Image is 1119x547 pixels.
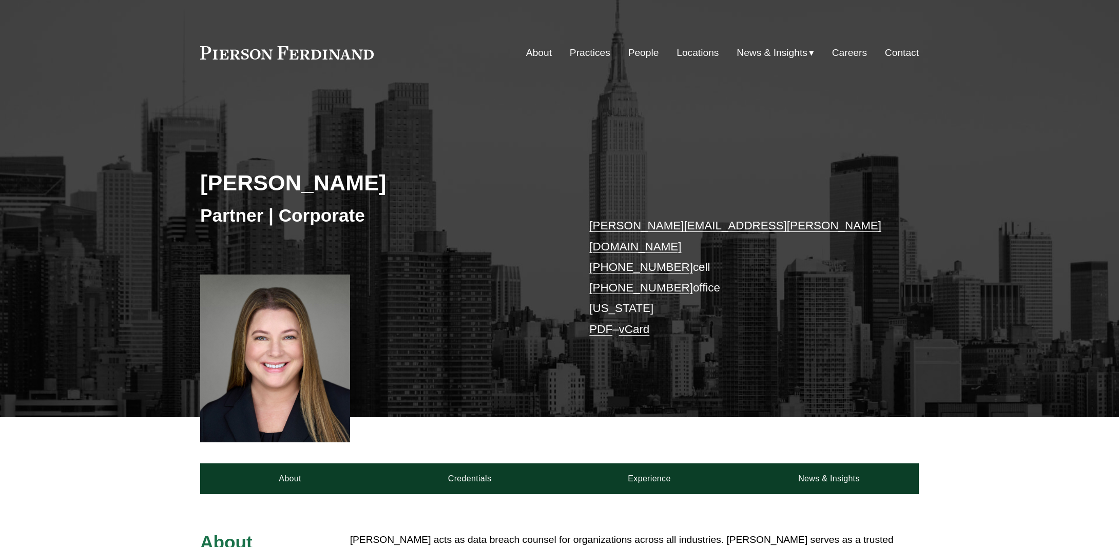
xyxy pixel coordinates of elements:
a: Careers [832,43,867,63]
a: Contact [885,43,919,63]
a: Practices [570,43,610,63]
a: People [628,43,659,63]
p: cell office [US_STATE] – [589,216,889,340]
a: Experience [559,463,739,494]
span: News & Insights [737,44,807,62]
a: Credentials [380,463,559,494]
a: PDF [589,323,612,336]
a: [PHONE_NUMBER] [589,261,693,273]
a: folder dropdown [737,43,814,63]
a: vCard [619,323,650,336]
a: Locations [677,43,719,63]
a: News & Insights [739,463,919,494]
a: About [526,43,552,63]
h3: Partner | Corporate [200,204,559,227]
h2: [PERSON_NAME] [200,169,559,196]
a: [PERSON_NAME][EMAIL_ADDRESS][PERSON_NAME][DOMAIN_NAME] [589,219,881,252]
a: About [200,463,380,494]
a: [PHONE_NUMBER] [589,281,693,294]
